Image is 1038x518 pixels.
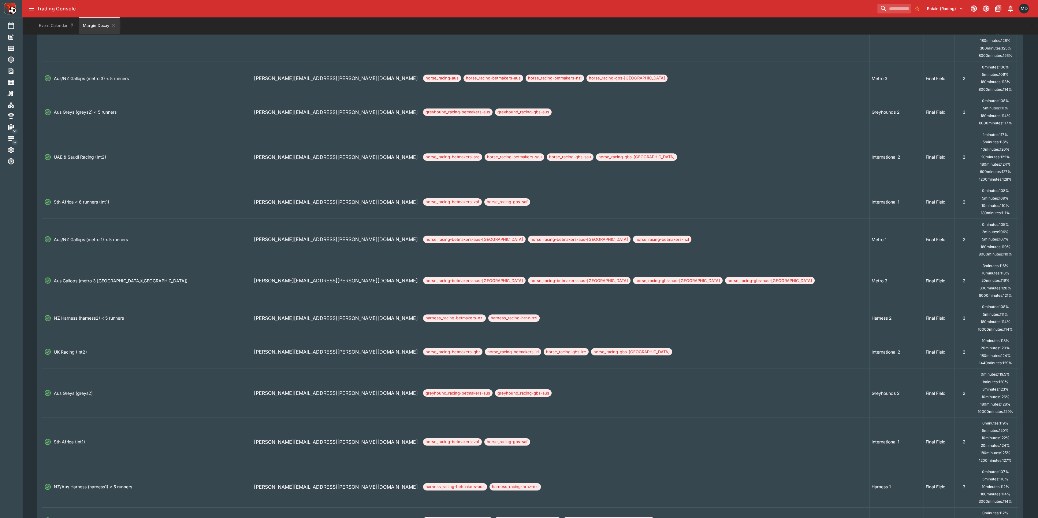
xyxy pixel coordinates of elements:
ul: 2 minutes: 106 % [976,228,1015,236]
ul: 180 minutes: 113 % [976,78,1015,86]
td: Greyhounds 2 [870,369,924,417]
button: open drawer [26,3,37,14]
div: New Event [7,33,24,41]
span: horse_racing-betmakers-are [423,154,482,160]
div: Infrastructure [7,135,24,142]
ul: 1 minutes: 117 % [976,131,1015,138]
span: horse_racing-betmakers-aus-[GEOGRAPHIC_DATA] [528,278,631,284]
ul: 10 minutes: 110 % [976,202,1015,209]
p: NZ Harness (harness2) < 5 runners [54,315,124,321]
ul: 0 minutes: 106 % [976,63,1015,71]
span: horse_racing-gbs-aus-[GEOGRAPHIC_DATA] [725,278,815,284]
td: Final Field [924,260,954,301]
svg: [missing translation: 'screens.management.products.margindecay.templateEnabled'] [44,108,51,116]
ul: 180 minutes: 114 % [976,112,1015,119]
td: International 1 [870,185,924,219]
ul: 0 minutes: 107 % [976,468,1015,476]
ul: 180 minutes: 114 % [976,318,1015,325]
p: 2024-12-06 08:14:40 +10:00 [254,236,418,243]
td: Metro 3 [870,61,924,95]
ul: 180 minutes: 124 % [976,161,1015,168]
p: 2024-09-22 10:42:36 +10:00 [254,277,418,284]
svg: [missing translation: 'screens.management.products.margindecay.templateEnabled'] [44,75,51,82]
span: horse_racing-gbs-saf [484,439,530,445]
button: Margin Decay [79,17,120,34]
ul: 5 minutes: 109 % [976,71,1015,78]
td: 2 [954,260,974,301]
svg: [missing translation: 'screens.management.products.margindecay.templateEnabled'] [44,483,51,490]
p: 2025-05-22 13:50:37 +10:00 [254,348,418,355]
ul: 0 minutes: 108 % [976,303,1015,310]
ul: 1440 minutes: 129 % [976,359,1015,367]
ul: 10 minutes: 112 % [976,483,1015,490]
span: greyhound_racing-gbs-aus [495,390,552,396]
span: greyhound_racing-betmakers-aus [423,390,493,396]
ul: 1200 minutes: 127 % [976,457,1015,464]
div: Tournaments [7,112,24,120]
ul: 5 minutes: 109 % [976,194,1015,202]
div: System Settings [7,146,24,154]
div: Trading Console [37,6,875,12]
td: 2 [954,129,974,185]
svg: [missing translation: 'screens.management.products.margindecay.templateEnabled'] [44,348,51,355]
ul: 10000 minutes: 129 % [976,408,1015,415]
img: PriceKinetics Logo [2,1,17,16]
td: 2 [954,369,974,417]
span: horse_racing-gbs-[GEOGRAPHIC_DATA] [596,154,677,160]
span: greyhound_racing-gbs-aus [495,109,552,115]
ul: 600 minutes: 127 % [976,168,1015,175]
div: Futures [7,56,24,63]
div: Categories [7,101,24,108]
p: Aus/NZ Gallops (metro 3) < 5 runners [54,75,129,82]
p: 2025-06-14 10:44:55 +10:00 [254,438,418,446]
td: Final Field [924,129,954,185]
ul: 180 minutes: 114 % [976,490,1015,498]
td: Final Field [924,335,954,369]
td: 3 [954,95,974,129]
svg: [missing translation: 'screens.management.products.margindecay.templateEnabled'] [44,153,51,161]
p: 2025-01-31 12:09:58 +10:00 [254,108,418,116]
ul: 1200 minutes: 128 % [976,176,1015,183]
ul: 10 minutes: 118 % [976,337,1015,344]
p: Aus/NZ Gallops (metro 1) < 5 runners [54,236,128,243]
ul: 5 minutes: 107 % [976,236,1015,243]
ul: 8000 minutes: 126 % [976,52,1015,59]
span: horse_racing-betmakers-zaf [423,439,482,445]
button: Select Tenant [923,4,967,13]
span: horse_racing-betmakers-aus-[GEOGRAPHIC_DATA] [423,237,526,243]
span: horse_racing-gbs-ire [544,349,589,355]
td: Final Field [924,185,954,219]
ul: 5 minutes: 110 % [976,476,1015,483]
svg: [missing translation: 'screens.management.products.margindecay.templateEnabled'] [44,236,51,243]
td: International 1 [870,417,924,466]
ul: 6000 minutes: 117 % [976,119,1015,127]
ul: 5 minutes: 111 % [976,311,1015,318]
span: horse_racing-betmakers-sau [485,154,544,160]
p: Sth Africa (Int1) [54,439,85,445]
td: 2 [954,219,974,260]
button: Notifications [1005,3,1016,14]
ul: 180 minutes: 128 % [976,401,1015,408]
svg: [missing translation: 'screens.management.products.margindecay.templateEnabled'] [44,198,51,206]
ul: 0 minutes: 108 % [976,187,1015,194]
td: Final Field [924,466,954,507]
ul: 10 minutes: 118 % [976,270,1015,277]
p: Sth Africa < 6 runners (Int1) [54,199,109,205]
p: 2025-01-17 16:27:20 +10:00 [254,153,418,161]
ul: 3 minutes: 123 % [976,386,1015,393]
div: Nexus Entities [7,90,24,97]
td: 2 [954,185,974,219]
td: Harness 1 [870,466,924,507]
div: Event Calendar [7,22,24,29]
button: Matthew Duncan [1017,2,1031,15]
button: Connected to PK [968,3,979,14]
span: horse_racing-gbs-saf [484,199,530,205]
ul: 3 minutes: 116 % [976,262,1015,269]
td: 3 [954,466,974,507]
ul: 20 minutes: 124 % [976,442,1015,449]
td: Final Field [924,61,954,95]
ul: 180 minutes: 126 % [976,37,1015,44]
input: search [877,4,911,13]
p: 2025-05-13 12:49:00 +10:00 [254,389,418,397]
span: harness_racing-betmakers-aus [423,484,487,490]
